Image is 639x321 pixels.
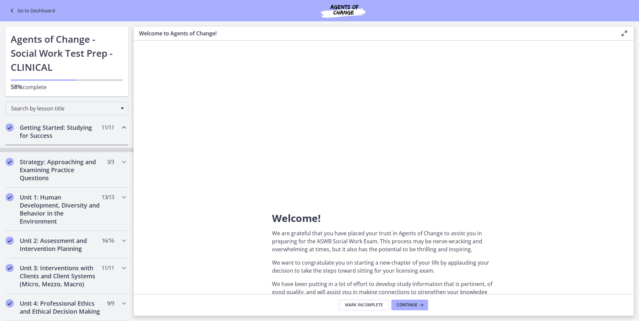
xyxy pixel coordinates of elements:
h2: Strategy: Approaching and Examining Practice Questions [20,158,101,182]
p: We have been putting in a lot of effort to develop study information that is pertinent, of good q... [272,280,495,320]
span: Mark Incomplete [345,302,383,308]
button: Mark Incomplete [339,300,389,310]
span: 16 / 16 [102,237,114,245]
h3: Welcome to Agents of Change! [139,29,610,37]
h2: Unit 1: Human Development, Diversity and Behavior in the Environment [20,193,101,225]
img: Agents of Change [303,3,383,19]
span: Search by lesson title [11,105,117,112]
i: Completed [6,123,14,131]
span: 11 / 11 [102,264,114,272]
span: 58% [11,83,23,91]
div: Welcome to Agents of Change! [21,150,126,167]
h2: Unit 2: Assessment and Intervention Planning [20,237,101,253]
span: 13 / 13 [102,193,114,201]
span: 9 / 9 [107,299,114,307]
div: Search by lesson title [5,102,128,115]
i: Completed [7,152,12,157]
button: Continue [391,300,428,310]
span: 11 / 11 [102,123,114,131]
i: Completed [6,193,14,201]
i: Completed [6,299,14,307]
h1: Agents of Change - Social Work Test Prep - CLINICAL [11,32,123,74]
h2: Unit 4: Professional Ethics and Ethical Decision Making [20,299,101,315]
a: Go to Dashboard [8,7,55,15]
span: 3 / 3 [107,158,114,166]
h2: Unit 3: Interventions with Clients and Client Systems (Micro, Mezzo, Macro) [20,264,101,288]
p: complete [11,83,123,91]
i: Completed [6,264,14,272]
p: We want to congratulate you on starting a new chapter of your life by applauding your decision to... [272,259,495,275]
p: We are grateful that you have placed your trust in Agents of Change to assist you in preparing fo... [272,229,495,253]
span: Welcome! [272,211,321,225]
span: Continue [397,302,417,308]
i: Completed [6,158,14,166]
h2: Getting Started: Studying for Success [20,123,101,139]
i: Completed [6,237,14,245]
